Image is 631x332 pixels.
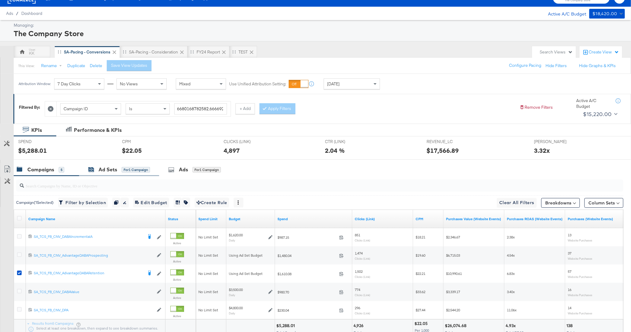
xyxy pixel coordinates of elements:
a: The total value of the purchase actions tracked by your Custom Audience pixel on your website aft... [446,217,502,221]
span: REVENUE_LC [427,139,472,145]
div: Filtered By: [19,104,40,110]
div: Drag to reorder tab [58,50,61,53]
span: $3,339.17 [446,289,460,294]
div: for 1 Campaign [193,167,221,173]
span: No Limit Set [198,289,218,294]
button: Filter by Selection [58,198,108,207]
div: $3,500.00 [229,287,243,292]
span: SPEND [18,139,64,145]
span: $22.21 [416,271,425,276]
div: $22.05 [122,146,142,155]
div: $18,420.00 [592,10,617,18]
span: Is [129,106,132,111]
div: for 1 Campaign [122,167,150,173]
span: 11.06x [507,308,517,312]
a: If set, this is the maximum spend for your campaign. [198,217,224,221]
div: $22.05 [414,321,430,327]
div: Drag to reorder tab [232,50,236,53]
button: Create Rule [195,198,229,207]
span: $1,480.04 [277,253,337,258]
span: 774 [355,287,360,292]
div: 3.32x [534,146,550,155]
a: The average cost you've paid to have 1,000 impressions of your ad. [416,217,441,221]
span: CLICKS (LINK) [224,139,269,145]
div: Using Ad Set Budget [229,271,273,276]
span: CPM [122,139,168,145]
div: $4,800.00 [229,306,243,310]
button: Rename [37,60,68,71]
span: $2,346.67 [446,235,460,239]
div: $15,220.00 [583,110,612,119]
input: Search Campaigns by Name, ID or Objective [24,177,567,189]
button: Configure Pacing [505,60,546,71]
span: $6,715.03 [446,253,460,258]
div: 4,897 [224,146,240,155]
sub: Clicks (Link) [355,275,370,279]
a: Shows the current state of your Ad Campaign. [168,217,193,221]
button: Breakdowns [541,198,580,208]
span: [PERSON_NAME] [534,139,580,145]
div: $5,288.01 [18,146,47,155]
button: Delete [90,63,102,69]
div: $26,074.68 [445,323,468,329]
label: Active [170,314,184,318]
div: This View: [18,63,34,68]
span: 57 [568,269,571,274]
div: Ads [179,166,188,173]
button: Column Sets [584,198,623,208]
button: Remove Filters [520,104,553,110]
a: SA_TCS_FB_CNV_AdvantageDABARetention [34,271,143,277]
div: TEST [239,49,248,55]
a: SA_TCS_FB_CNV_DPA [34,308,154,313]
span: $18.21 [416,235,425,239]
a: SA_TCS_FB_CNV_AdvantageDABAProspecting [34,253,154,258]
label: Active [170,278,184,282]
span: No Views [120,81,138,87]
div: Using Ad Set Budget [229,253,273,258]
div: Managing: [14,22,623,28]
span: No Limit Set [198,235,218,239]
div: Campaigns [27,166,54,173]
button: Edit Budget [133,198,169,207]
div: Ad Sets [99,166,117,173]
span: $987.15 [277,235,337,240]
div: 2.04 % [325,146,345,155]
div: Performance & KPIs [74,127,122,134]
sub: Clicks (Link) [355,238,370,242]
span: 13 [568,233,571,237]
label: Active [170,259,184,263]
span: $230.04 [277,308,337,313]
a: Dashboard [21,11,42,16]
span: CTR (LINK) [325,139,371,145]
span: 851 [355,233,360,237]
div: Search Views [540,49,573,55]
sub: Daily [229,311,235,315]
span: $980.70 [277,290,337,294]
div: 5 [59,167,64,173]
a: The number of times a purchase was made tracked by your Custom Audience pixel on your website aft... [568,217,624,221]
button: $18,420.00 [589,9,625,19]
span: 37 [568,251,571,255]
sub: Website Purchases [568,311,592,315]
sub: Daily [229,238,235,242]
span: $33.62 [416,289,425,294]
span: No Limit Set [198,271,218,276]
div: KPIs [31,127,42,134]
span: / [13,11,21,16]
div: Attribution Window: [18,82,51,86]
div: Drag to reorder tab [190,50,194,53]
button: Hide Graphs & KPIs [579,63,616,69]
a: SA_TCS_FB_CNV_DABAValue [34,289,154,295]
span: Filter by Selection [60,199,106,207]
span: Clear All Filters [499,199,534,207]
span: $19.60 [416,253,425,258]
button: + Add [235,103,255,114]
sub: Website Purchases [568,238,592,242]
a: SA_TCS_FB_CNV_DABAIncrementalA [34,234,143,240]
div: Drag to reorder tab [123,50,126,53]
label: Active [170,296,184,300]
div: FY24 Report [197,49,220,55]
